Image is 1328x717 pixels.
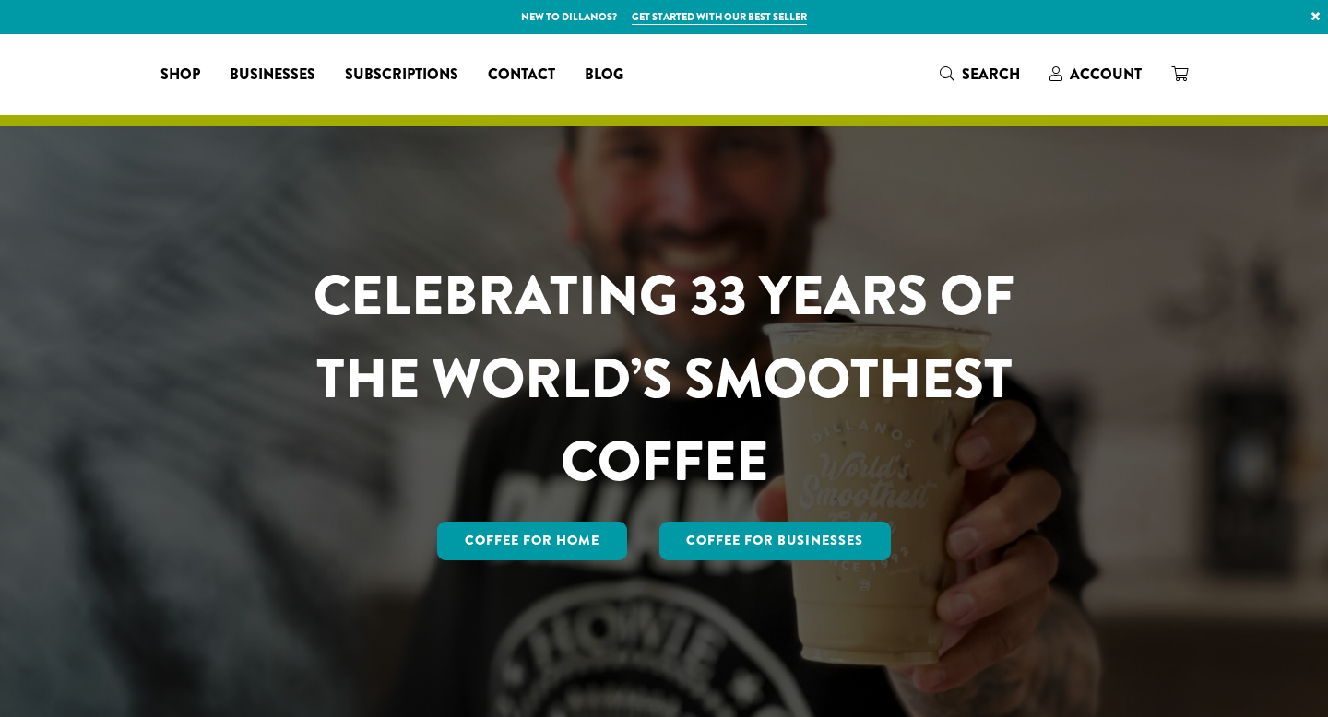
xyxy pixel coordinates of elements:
[259,254,1069,503] h1: CELEBRATING 33 YEARS OF THE WORLD’S SMOOTHEST COFFEE
[160,64,200,87] span: Shop
[488,64,555,87] span: Contact
[962,64,1020,85] span: Search
[230,64,315,87] span: Businesses
[437,522,627,560] a: Coffee for Home
[925,59,1035,89] a: Search
[345,64,458,87] span: Subscriptions
[659,522,892,560] a: Coffee For Businesses
[146,60,215,89] a: Shop
[1070,64,1142,85] span: Account
[632,9,807,25] a: Get started with our best seller
[585,64,623,87] span: Blog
